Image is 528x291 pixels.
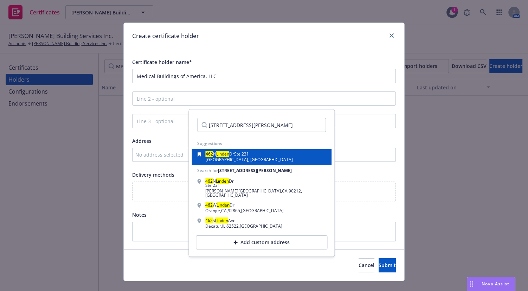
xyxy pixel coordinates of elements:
span: Submit [379,262,396,268]
button: Nova Assist [467,277,515,291]
div: Add a delivery method [132,182,396,202]
h1: Create certificate holder [132,31,199,40]
span: N [213,178,216,184]
span: Ave [228,217,236,223]
div: Drag to move [467,277,476,291]
div: [PERSON_NAME][GEOGRAPHIC_DATA] , CA , 90212 , [GEOGRAPHIC_DATA] [205,189,326,197]
button: Add custom address [196,235,327,249]
button: 462WLindenDrOrange,CA,92865,[GEOGRAPHIC_DATA] [192,200,331,216]
mark: Linden [215,217,228,223]
mark: Linden [216,151,229,157]
input: Search [197,118,326,132]
span: Ste 231 [234,151,249,157]
input: Line 3 - optional [132,114,396,128]
span: Notes [132,211,147,218]
span: Dr [229,178,234,184]
button: 462NLindenDrSte 231[PERSON_NAME][GEOGRAPHIC_DATA],CA,90212,[GEOGRAPHIC_DATA] [192,176,331,200]
div: Ste 231 [205,183,326,188]
span: N [213,151,216,157]
span: Dr [230,202,234,208]
button: 462SLindenAveDecatur,IL,62522,[GEOGRAPHIC_DATA] [192,216,331,231]
mark: 462 [205,202,213,208]
input: Line 1 [132,69,396,83]
mark: 462 [205,178,213,184]
mark: 462 [206,151,213,157]
mark: Linden [217,202,230,208]
mark: Linden [216,178,229,184]
button: No address selected [132,148,396,162]
span: [GEOGRAPHIC_DATA], [GEOGRAPHIC_DATA] [206,157,293,163]
div: Orange , CA , 92865 , [GEOGRAPHIC_DATA] [205,209,284,213]
div: Decatur , IL , 62522 , [GEOGRAPHIC_DATA] [205,224,282,228]
span: Delivery methods [132,171,174,178]
button: 462NLindenDrSte 231[GEOGRAPHIC_DATA], [GEOGRAPHIC_DATA] [192,149,331,165]
span: W [213,202,217,208]
div: No address selected [135,151,386,158]
button: Submit [379,258,396,272]
span: Nova Assist [482,281,509,287]
a: close [387,31,396,40]
span: Address [132,138,152,144]
span: Cancel [359,262,374,268]
button: Cancel [359,258,374,272]
div: [STREET_ADDRESS][PERSON_NAME] [218,167,292,173]
span: Dr [229,151,234,157]
div: Search for [197,167,292,173]
mark: 462 [205,217,213,223]
input: Line 2 - optional [132,91,396,106]
span: S [213,217,215,223]
div: Suggestions [197,140,326,146]
span: Certificate holder name* [132,59,192,65]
